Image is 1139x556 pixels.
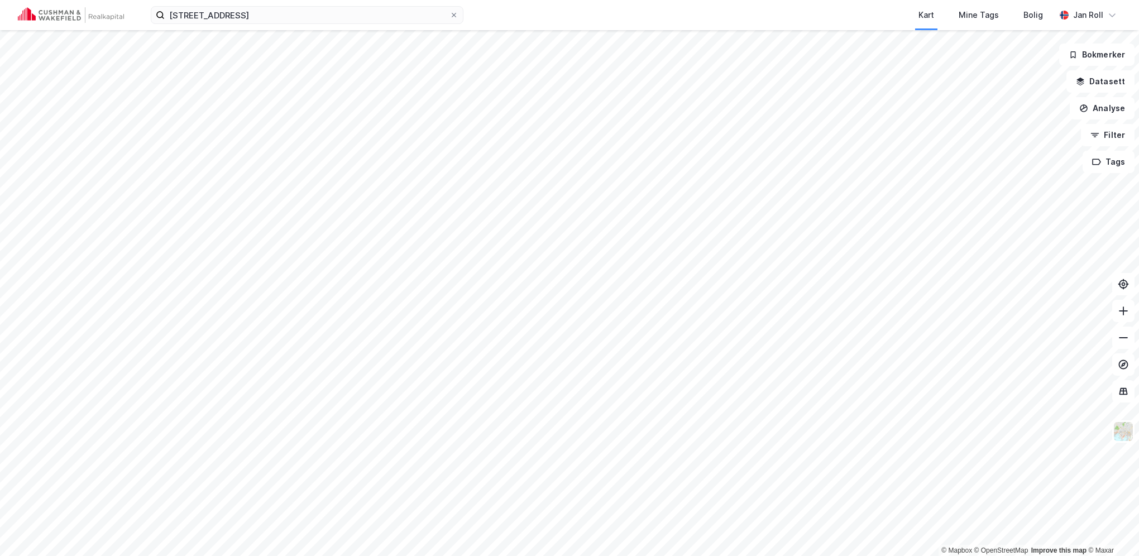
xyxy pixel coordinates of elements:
button: Datasett [1066,70,1135,93]
div: Kontrollprogram for chat [1083,502,1139,556]
button: Filter [1081,124,1135,146]
a: Mapbox [941,547,972,554]
div: Bolig [1023,8,1043,22]
button: Tags [1083,151,1135,173]
div: Kart [918,8,934,22]
button: Analyse [1070,97,1135,119]
img: cushman-wakefield-realkapital-logo.202ea83816669bd177139c58696a8fa1.svg [18,7,124,23]
div: Mine Tags [959,8,999,22]
a: Improve this map [1031,547,1087,554]
img: Z [1113,421,1134,442]
button: Bokmerker [1059,44,1135,66]
iframe: Chat Widget [1083,502,1139,556]
input: Søk på adresse, matrikkel, gårdeiere, leietakere eller personer [165,7,449,23]
div: Jan Roll [1073,8,1103,22]
a: OpenStreetMap [974,547,1028,554]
